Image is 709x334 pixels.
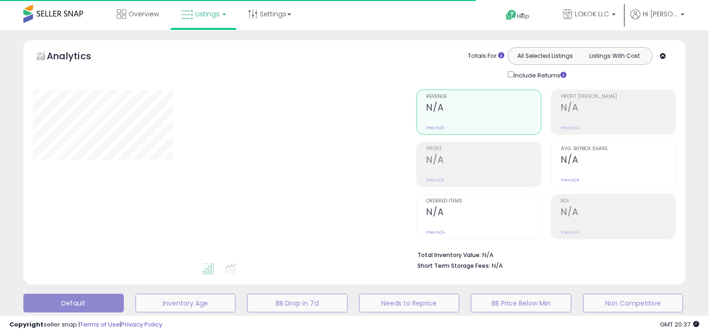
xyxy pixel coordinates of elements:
div: Include Returns [501,70,578,80]
li: N/A [418,249,669,260]
span: Avg. Buybox Share [561,146,676,152]
h2: N/A [561,102,676,115]
span: Ordered Items [427,199,541,204]
span: ROI [561,199,676,204]
strong: Copyright [9,320,43,329]
span: Listings [195,9,220,19]
span: Hi [PERSON_NAME] [643,9,678,19]
span: Help [517,12,530,20]
small: Prev: N/A [561,230,580,235]
small: Prev: N/A [561,177,580,183]
small: Prev: N/A [561,125,580,131]
button: Inventory Age [136,294,236,313]
h2: N/A [427,207,541,219]
button: All Selected Listings [511,50,580,62]
h2: N/A [427,154,541,167]
h2: N/A [561,154,676,167]
b: Short Term Storage Fees: [418,262,491,270]
small: Prev: N/A [427,125,445,131]
span: 2025-08-12 20:37 GMT [660,320,700,329]
a: Hi [PERSON_NAME] [631,9,685,30]
div: seller snap | | [9,320,162,329]
button: Default [23,294,124,313]
span: LOKOK LLC [575,9,609,19]
span: Profit [427,146,541,152]
button: Needs to Reprice [359,294,460,313]
button: Non Competitive [583,294,684,313]
span: N/A [492,261,503,270]
small: Prev: N/A [427,230,445,235]
h2: N/A [427,102,541,115]
div: Totals For [468,52,505,61]
span: Revenue [427,94,541,99]
b: Total Inventory Value: [418,251,481,259]
button: Listings With Cost [580,50,650,62]
button: BB Drop in 7d [247,294,348,313]
small: Prev: N/A [427,177,445,183]
span: Overview [129,9,159,19]
a: Terms of Use [80,320,120,329]
button: BB Price Below Min [471,294,572,313]
span: Profit [PERSON_NAME] [561,94,676,99]
h2: N/A [561,207,676,219]
h5: Analytics [47,49,109,65]
a: Help [499,2,548,30]
a: Privacy Policy [121,320,162,329]
i: Get Help [506,9,517,21]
